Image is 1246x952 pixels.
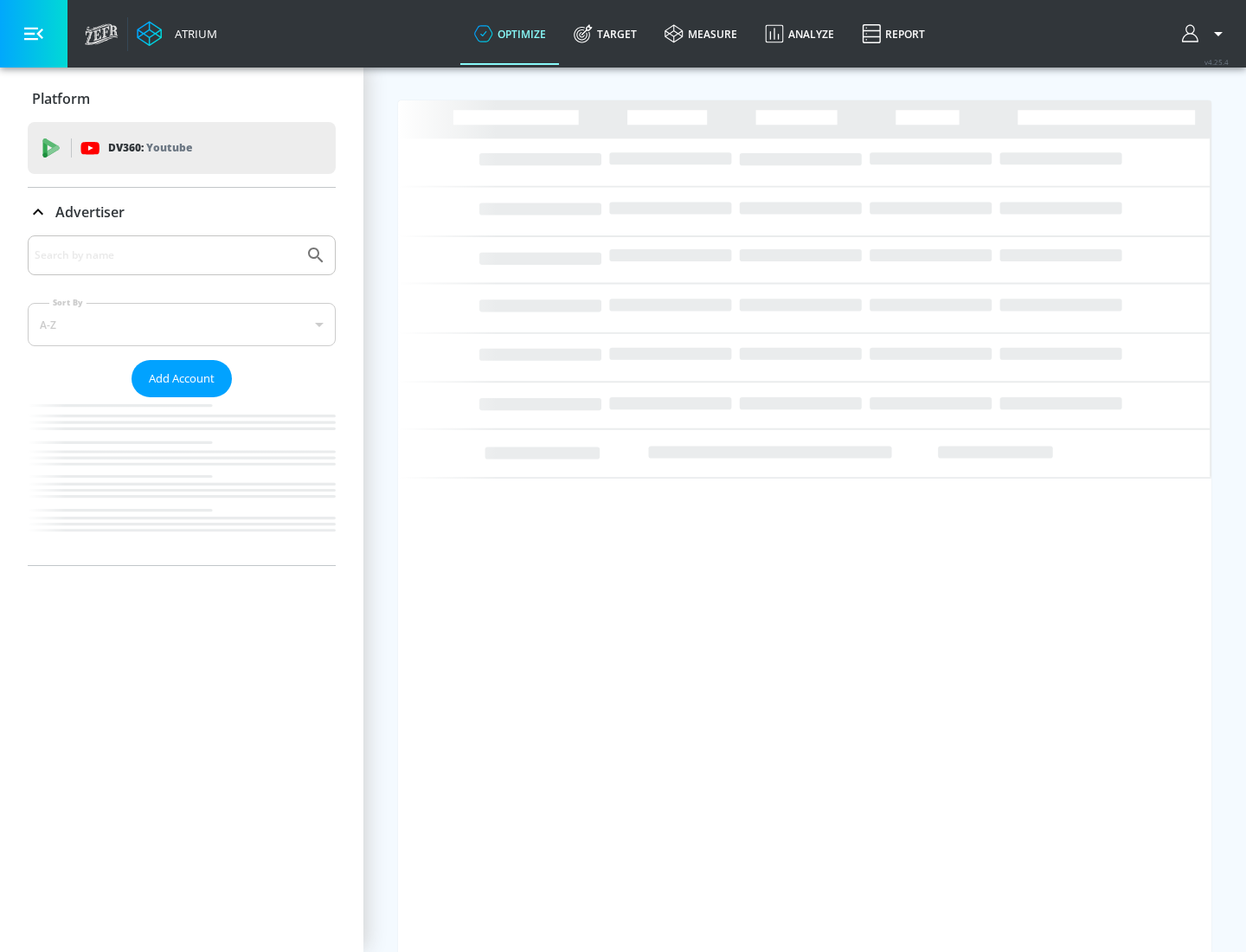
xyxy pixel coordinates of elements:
span: Add Account [149,369,215,389]
div: Atrium [168,26,217,42]
a: measure [651,3,751,65]
a: Report [848,3,939,65]
span: v 4.25.4 [1204,57,1229,67]
div: DV360: Youtube [28,122,336,174]
p: Platform [32,89,90,108]
a: optimize [460,3,560,65]
div: Platform [28,74,336,123]
a: Target [560,3,651,65]
p: Advertiser [55,203,125,222]
a: Analyze [751,3,848,65]
a: Atrium [137,21,217,47]
button: Add Account [132,360,232,397]
div: Advertiser [28,188,336,236]
div: A-Z [28,303,336,346]
label: Sort By [49,297,87,308]
p: Youtube [146,138,192,157]
div: Advertiser [28,235,336,565]
nav: list of Advertiser [28,397,336,565]
p: DV360: [108,138,192,158]
input: Search by name [35,244,297,267]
